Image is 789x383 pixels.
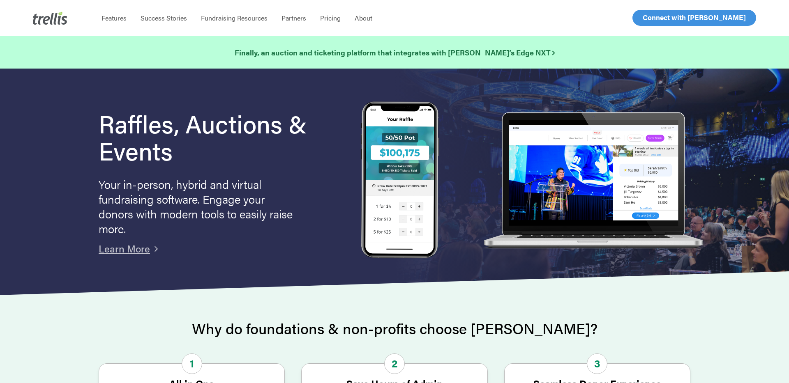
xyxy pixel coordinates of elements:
[313,14,348,22] a: Pricing
[275,14,313,22] a: Partners
[479,112,707,250] img: rafflelaptop_mac_optim.png
[281,13,306,23] span: Partners
[182,353,202,374] span: 1
[99,241,150,255] a: Learn More
[99,177,296,236] p: Your in-person, hybrid and virtual fundraising software. Engage your donors with modern tools to ...
[643,12,746,22] span: Connect with [PERSON_NAME]
[99,320,690,337] h2: Why do foundations & non-profits choose [PERSON_NAME]?
[348,14,379,22] a: About
[235,47,555,58] a: Finally, an auction and ticketing platform that integrates with [PERSON_NAME]’s Edge NXT
[384,353,405,374] span: 2
[95,14,134,22] a: Features
[587,353,607,374] span: 3
[201,13,268,23] span: Fundraising Resources
[141,13,187,23] span: Success Stories
[134,14,194,22] a: Success Stories
[99,110,330,164] h1: Raffles, Auctions & Events
[632,10,756,26] a: Connect with [PERSON_NAME]
[361,101,439,260] img: Trellis Raffles, Auctions and Event Fundraising
[194,14,275,22] a: Fundraising Resources
[33,11,67,25] img: Trellis
[355,13,372,23] span: About
[102,13,127,23] span: Features
[320,13,341,23] span: Pricing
